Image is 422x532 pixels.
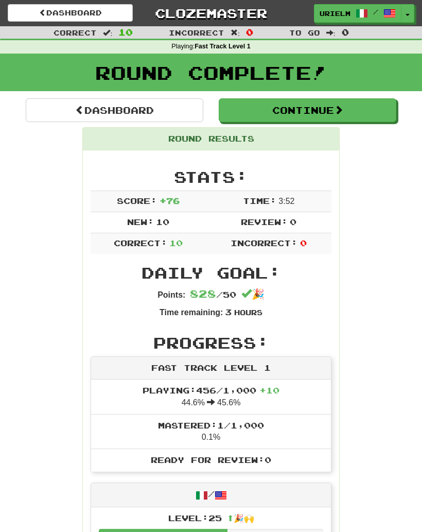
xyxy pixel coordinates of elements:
a: Urielm / [314,4,401,23]
strong: Fast Track Level 1 [195,43,251,50]
span: + 10 [259,385,279,395]
div: Round Results [83,128,339,150]
span: : [103,29,112,36]
span: 0 [246,27,253,37]
a: Dashboard [26,98,203,122]
span: Urielm [320,9,350,18]
span: + 76 [160,196,180,205]
li: 44.6% 45.6% [91,380,331,415]
small: Hours [234,308,262,317]
li: 0.1% [91,414,331,450]
h2: Daily Goal: [91,264,331,281]
span: New: [127,217,154,227]
div: / [91,483,331,507]
h1: Round Complete! [4,62,418,83]
span: Correct [54,28,97,37]
strong: Time remaining: [160,308,223,317]
span: ⬆🎉🙌 [222,513,254,523]
span: 0 [290,217,296,227]
span: Review: [241,217,288,227]
span: / [373,8,378,15]
a: Clozemaster [148,4,273,22]
span: Correct: [114,238,167,248]
span: To go [289,28,320,37]
button: Continue [219,98,396,122]
span: Time: [243,196,276,205]
div: Fast Track Level 1 [91,357,331,380]
span: Ready for Review: 0 [151,455,271,465]
span: Playing: 456 / 1,000 [143,385,279,395]
a: Dashboard [8,4,133,22]
span: Score: [117,196,157,205]
span: Incorrect [169,28,224,37]
span: Mastered: 1 / 1,000 [158,420,264,430]
span: 10 [169,238,183,248]
span: 3 [225,307,232,317]
span: Incorrect: [231,238,297,248]
span: 0 [300,238,307,248]
h2: Stats: [91,168,331,185]
span: 10 [118,27,133,37]
span: 3 : 52 [278,197,294,205]
h2: Progress: [91,334,331,351]
span: : [326,29,336,36]
span: / 50 [190,289,236,299]
span: 0 [342,27,349,37]
strong: Points: [157,290,185,299]
span: 828 [190,287,216,300]
span: Level: 25 [168,513,254,523]
span: 10 [156,217,169,227]
span: 🎉 [241,288,265,300]
span: : [231,29,240,36]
